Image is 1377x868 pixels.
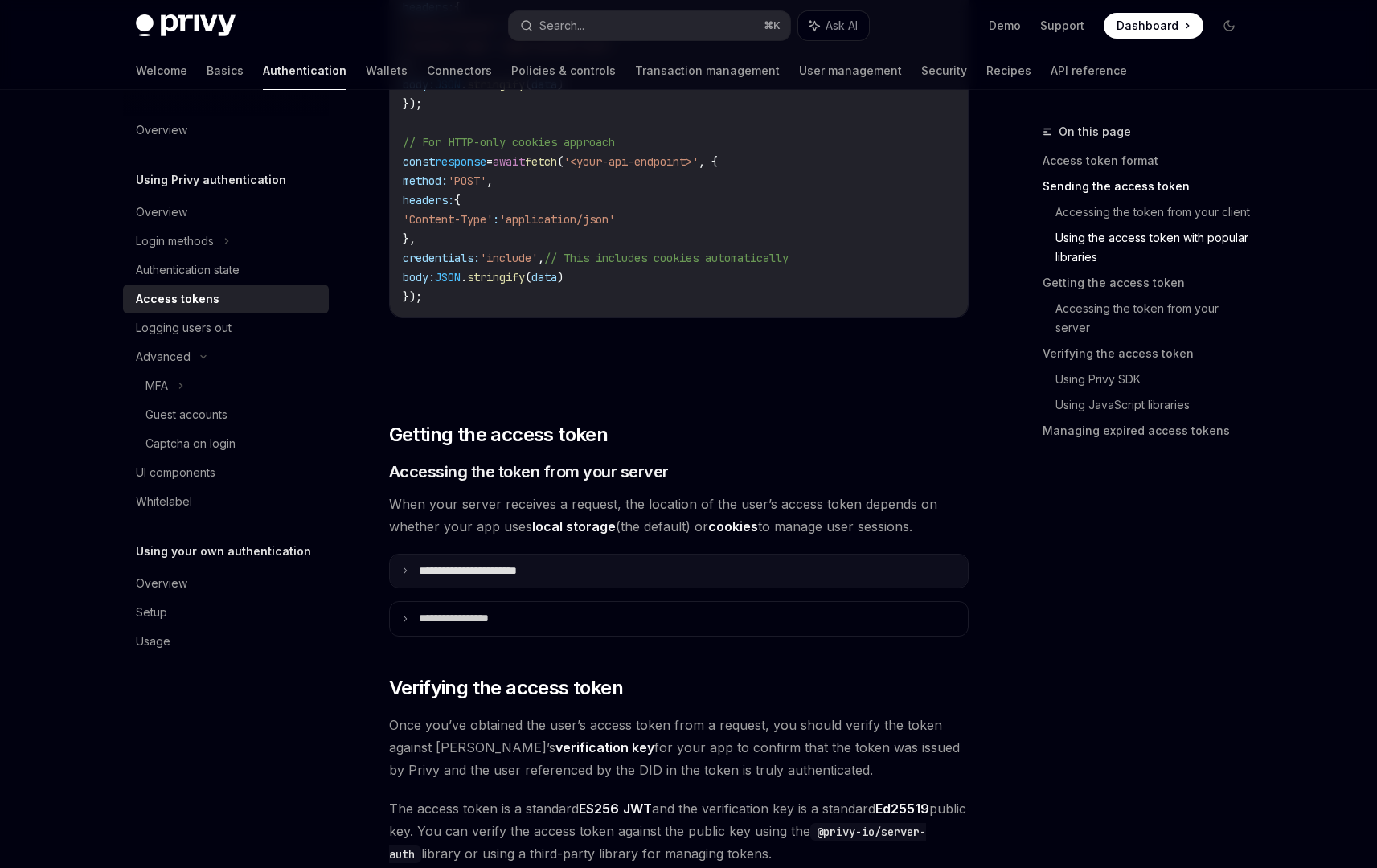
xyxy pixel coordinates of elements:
[493,154,525,169] span: await
[486,154,493,169] span: =
[403,251,480,265] span: credentials:
[145,434,236,453] div: Captcha on login
[531,270,557,285] span: data
[467,77,525,92] span: stringify
[557,270,564,285] span: )
[123,256,329,285] a: Authentication state
[389,823,926,863] code: @privy-io/server-auth
[136,121,187,140] div: Overview
[123,569,329,598] a: Overview
[538,251,544,265] span: ,
[136,260,240,280] div: Authentication state
[708,518,758,534] strong: cookies
[123,598,329,627] a: Setup
[136,632,170,651] div: Usage
[403,212,493,227] span: 'Content-Type'
[539,16,584,35] div: Search...
[389,422,609,448] span: Getting the access token
[136,603,167,622] div: Setup
[403,135,615,149] span: // For HTTP-only cookies approach
[389,493,969,538] span: When your server receives a request, the location of the user’s access token depends on whether y...
[123,313,329,342] a: Logging users out
[136,170,286,190] h5: Using Privy authentication
[467,270,525,285] span: stringify
[875,800,929,817] a: Ed25519
[145,376,168,395] div: MFA
[403,96,422,111] span: });
[1055,225,1255,270] a: Using the access token with popular libraries
[435,77,461,92] span: JSON
[448,174,486,188] span: 'POST'
[564,154,699,169] span: '<your-api-endpoint>'
[499,212,615,227] span: 'application/json'
[454,193,461,207] span: {
[403,77,435,92] span: body:
[136,463,215,482] div: UI components
[1040,18,1084,34] a: Support
[389,675,623,701] span: Verifying the access token
[123,458,329,487] a: UI components
[525,77,531,92] span: (
[136,51,187,90] a: Welcome
[557,77,564,92] span: )
[136,318,232,338] div: Logging users out
[207,51,244,90] a: Basics
[123,116,329,145] a: Overview
[403,154,435,169] span: const
[263,51,346,90] a: Authentication
[461,270,467,285] span: .
[136,14,236,37] img: dark logo
[1055,366,1255,392] a: Using Privy SDK
[1043,174,1255,199] a: Sending the access token
[136,203,187,222] div: Overview
[1043,418,1255,444] a: Managing expired access tokens
[623,800,652,817] a: JWT
[1104,13,1203,39] a: Dashboard
[123,487,329,516] a: Whitelabel
[635,51,780,90] a: Transaction management
[1043,148,1255,174] a: Access token format
[123,400,329,429] a: Guest accounts
[136,347,191,366] div: Advanced
[764,19,781,32] span: ⌘ K
[986,51,1031,90] a: Recipes
[1216,13,1242,39] button: Toggle dark mode
[403,231,416,246] span: },
[480,251,538,265] span: 'include'
[1055,296,1255,341] a: Accessing the token from your server
[389,797,969,865] span: The access token is a standard and the verification key is a standard public key. You can verify ...
[123,285,329,313] a: Access tokens
[461,77,467,92] span: .
[123,198,329,227] a: Overview
[555,739,654,755] strong: verification key
[403,270,435,285] span: body:
[1055,199,1255,225] a: Accessing the token from your client
[921,51,967,90] a: Security
[798,11,869,40] button: Ask AI
[403,193,454,207] span: headers:
[366,51,408,90] a: Wallets
[799,51,902,90] a: User management
[486,174,493,188] span: ,
[435,154,486,169] span: response
[136,289,219,309] div: Access tokens
[145,405,227,424] div: Guest accounts
[531,77,557,92] span: data
[525,270,531,285] span: (
[509,11,790,40] button: Search...⌘K
[525,154,557,169] span: fetch
[579,800,619,817] a: ES256
[493,212,499,227] span: :
[989,18,1021,34] a: Demo
[544,251,789,265] span: // This includes cookies automatically
[123,429,329,458] a: Captcha on login
[123,627,329,656] a: Usage
[1051,51,1127,90] a: API reference
[532,518,616,534] strong: local storage
[136,231,214,251] div: Login methods
[826,18,858,34] span: Ask AI
[1043,341,1255,366] a: Verifying the access token
[427,51,492,90] a: Connectors
[557,154,564,169] span: (
[403,174,448,188] span: method:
